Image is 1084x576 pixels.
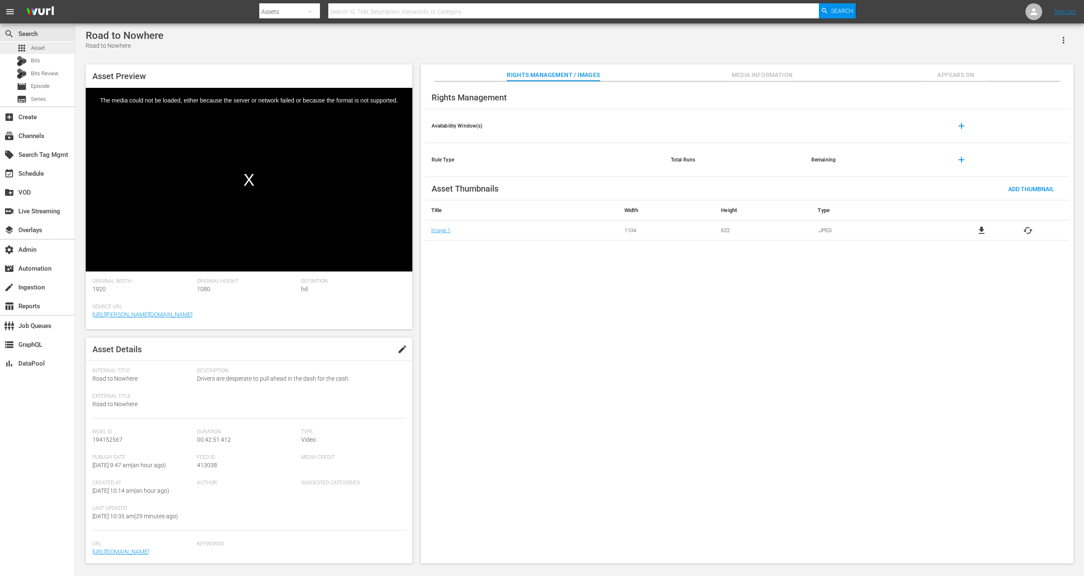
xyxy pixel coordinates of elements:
[4,340,14,350] span: GraphQL
[17,82,27,92] span: Episode
[831,3,853,18] span: Search
[92,278,193,285] span: Original Width
[92,480,193,486] span: Created At
[811,200,940,220] th: Type
[31,69,59,78] span: Bits Review
[805,143,945,177] th: Remaining
[197,368,401,374] span: Description:
[4,29,14,39] span: Search
[811,220,940,241] td: .JPEG
[17,94,27,104] span: Series
[4,187,14,197] span: VOD
[4,169,14,179] span: Schedule
[197,436,231,443] span: 00:42:51.412
[4,321,14,331] span: Job Queues
[4,282,14,292] span: Ingestion
[197,429,297,435] span: Duration
[92,368,193,374] span: Internal Title:
[92,513,178,520] span: [DATE] 10:35 am ( 29 minutes ago )
[4,112,14,122] span: Create
[92,286,106,292] span: 1920
[4,245,14,255] span: Admin
[301,436,316,443] span: Video
[1002,186,1061,192] span: Add Thumbnail
[17,43,27,53] span: Asset
[956,155,966,165] span: add
[301,286,308,292] span: hd
[197,374,401,383] span: Drivers are desperate to pull ahead in the dash for the cash.
[92,401,138,407] span: Road to Nowhere
[4,301,14,311] span: Reports
[92,344,142,354] span: Asset Details
[951,150,972,170] button: add
[197,278,297,285] span: Original Height
[507,70,600,80] span: Rights Management / Images
[4,225,14,235] span: Overlays
[4,131,14,141] span: Channels
[618,200,715,220] th: Width
[197,480,297,486] span: Author
[92,311,192,318] a: [URL][PERSON_NAME][DOMAIN_NAME]
[4,264,14,274] span: Automation
[715,200,811,220] th: Height
[86,30,164,41] div: Road to Nowhere
[301,480,401,486] span: Suggested Categories
[20,2,60,22] img: ans4CAIJ8jUAAAAAAAAAAAAAAAAAAAAAAAAgQb4GAAAAAAAAAAAAAAAAAAAAAAAAJMjXAAAAAAAAAAAAAAAAAAAAAAAAgAT5G...
[31,44,45,52] span: Asset
[301,454,401,461] span: Media Credit
[1002,181,1061,196] button: Add Thumbnail
[31,82,50,90] span: Episode
[1054,8,1076,15] a: Sign Out
[92,304,401,310] span: Source Url
[197,541,401,548] span: Keywords
[92,71,146,81] span: Asset Preview
[1023,225,1033,236] button: cached
[397,344,407,354] span: edit
[392,339,412,359] button: edit
[618,220,715,241] td: 1104
[956,121,966,131] span: add
[301,278,401,285] span: Definition
[17,69,27,79] div: Bits Review
[92,487,169,494] span: [DATE] 10:14 am ( an hour ago )
[951,116,972,136] button: add
[92,541,193,548] span: Url
[715,220,811,241] td: 622
[17,56,27,66] div: Bits
[31,56,40,65] span: Bits
[92,375,138,382] span: Road to Nowhere
[819,3,856,18] button: Search
[425,200,618,220] th: Title
[92,436,123,443] span: 194152567
[197,286,210,292] span: 1080
[924,70,987,80] span: Appears On
[731,70,794,80] span: Media Information
[92,429,193,435] span: Wurl Id
[432,92,507,102] span: Rights Management
[664,143,805,177] th: Total Runs
[92,393,193,400] span: External Title:
[86,41,164,50] div: Road to Nowhere
[425,143,664,177] th: Rule Type
[301,429,401,435] span: Type
[4,206,14,216] span: Live Streaming
[4,358,14,369] span: DataPool
[432,184,499,194] span: Asset Thumbnails
[197,454,297,461] span: Feed ID
[977,225,987,236] a: file_download
[5,7,15,17] span: menu
[92,462,166,468] span: [DATE] 9:47 am ( an hour ago )
[431,227,450,233] a: Image 1
[92,454,193,461] span: Publish Date
[92,548,149,555] a: [URL][DOMAIN_NAME]
[92,505,193,512] span: Last Updated
[86,88,412,271] div: Video Player
[197,462,217,468] span: 413038
[425,109,664,143] th: Availability Window(s)
[31,95,46,103] span: Series
[4,150,14,160] span: Search Tag Mgmt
